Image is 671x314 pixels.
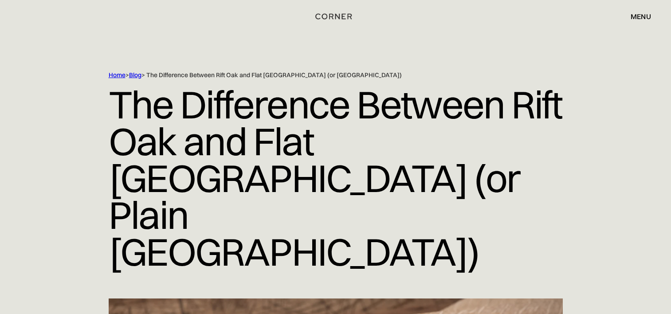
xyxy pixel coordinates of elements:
[312,11,359,22] a: home
[622,9,651,24] div: menu
[129,71,141,79] a: Blog
[109,71,126,79] a: Home
[109,71,526,79] div: > > The Difference Between Rift Oak and Flat [GEOGRAPHIC_DATA] (or [GEOGRAPHIC_DATA])
[631,13,651,20] div: menu
[109,79,563,277] h1: The Difference Between Rift Oak and Flat [GEOGRAPHIC_DATA] (or Plain [GEOGRAPHIC_DATA])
